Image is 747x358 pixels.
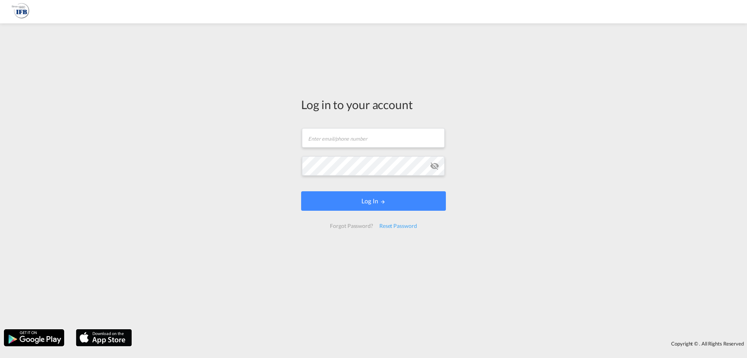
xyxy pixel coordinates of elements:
md-icon: icon-eye-off [430,161,439,171]
img: 1f261f00256b11eeaf3d89493e6660f9.png [12,3,29,21]
input: Enter email/phone number [302,128,445,148]
img: google.png [3,328,65,347]
button: LOGIN [301,191,446,211]
div: Forgot Password? [327,219,376,233]
div: Reset Password [376,219,420,233]
div: Copyright © . All Rights Reserved [136,337,747,350]
img: apple.png [75,328,133,347]
div: Log in to your account [301,96,446,113]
